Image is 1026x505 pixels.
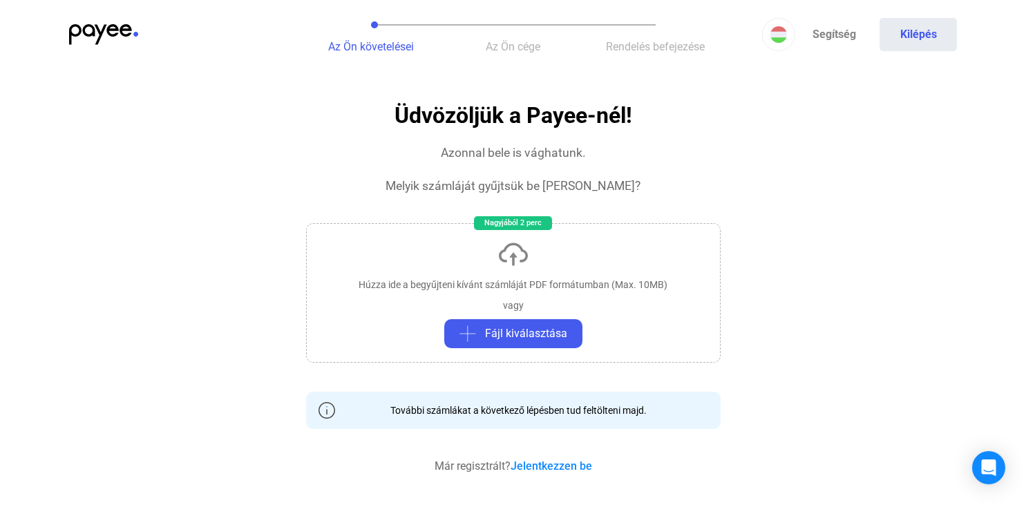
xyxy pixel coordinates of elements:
[459,325,476,342] img: plus-grey
[770,26,787,43] img: HU
[606,40,705,53] span: Rendelés befejezése
[319,402,335,419] img: info-grey-outline
[69,24,138,45] img: payee-logo
[511,459,592,473] a: Jelentkezzen be
[386,178,640,194] div: Melyik számláját gyűjtsük be [PERSON_NAME]?
[503,298,524,312] div: vagy
[380,403,647,417] div: További számlákat a következő lépésben tud feltölteni majd.
[359,278,667,292] div: Húzza ide a begyűjteni kívánt számláját PDF formátumban (Max. 10MB)
[395,104,632,128] h1: Üdvözöljük a Payee-nél!
[485,325,567,342] span: Fájl kiválasztása
[474,216,552,230] div: Nagyjából 2 perc
[795,18,873,51] a: Segítség
[880,18,957,51] button: Kilépés
[486,40,540,53] span: Az Ön cége
[762,18,795,51] button: HU
[444,319,582,348] button: plus-greyFájl kiválasztása
[328,40,414,53] span: Az Ön követelései
[441,144,586,161] div: Azonnal bele is vághatunk.
[497,238,530,271] img: upload-cloud
[972,451,1005,484] div: Open Intercom Messenger
[435,458,592,475] div: Már regisztrált?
